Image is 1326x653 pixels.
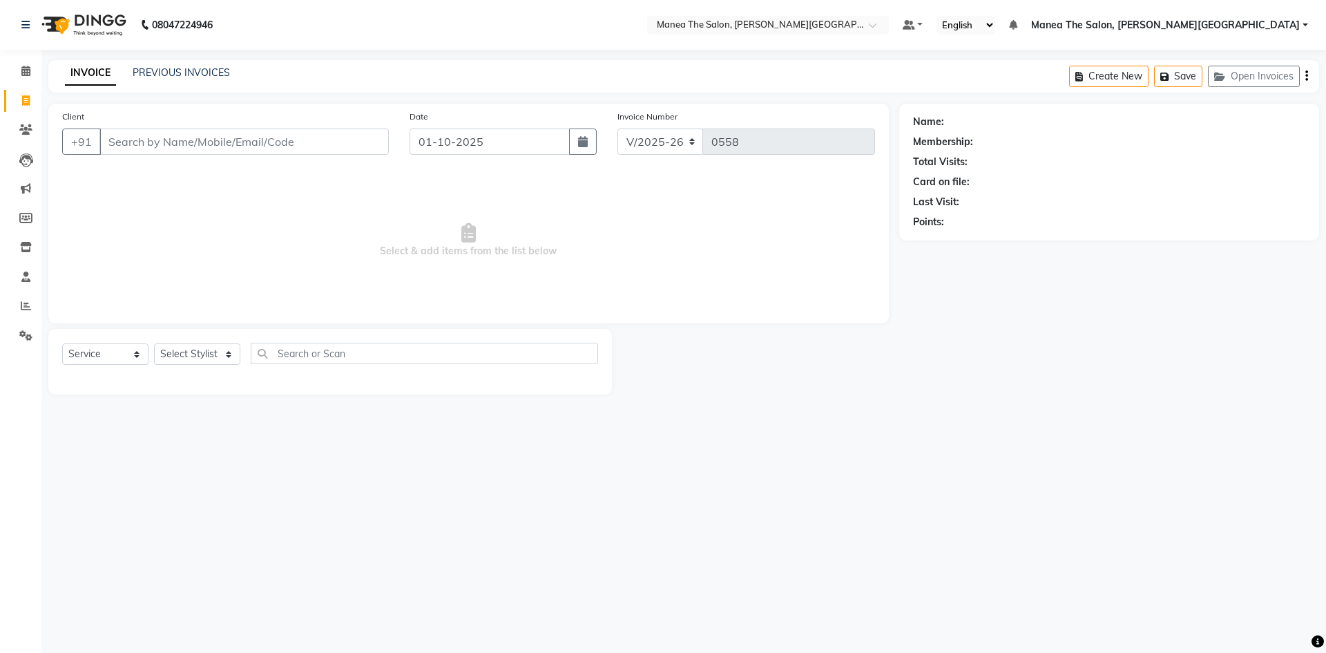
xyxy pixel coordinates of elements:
[410,111,428,123] label: Date
[1208,66,1300,87] button: Open Invoices
[35,6,130,44] img: logo
[1154,66,1202,87] button: Save
[913,135,973,149] div: Membership:
[1069,66,1149,87] button: Create New
[251,343,598,364] input: Search or Scan
[62,111,84,123] label: Client
[913,215,944,229] div: Points:
[913,195,959,209] div: Last Visit:
[99,129,389,155] input: Search by Name/Mobile/Email/Code
[1031,18,1300,32] span: Manea The Salon, [PERSON_NAME][GEOGRAPHIC_DATA]
[913,155,968,169] div: Total Visits:
[133,66,230,79] a: PREVIOUS INVOICES
[152,6,213,44] b: 08047224946
[65,61,116,86] a: INVOICE
[913,175,970,189] div: Card on file:
[913,115,944,129] div: Name:
[62,171,875,310] span: Select & add items from the list below
[62,129,101,155] button: +91
[617,111,678,123] label: Invoice Number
